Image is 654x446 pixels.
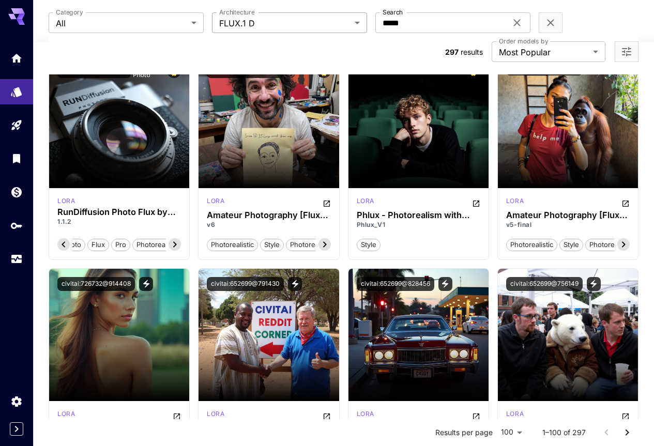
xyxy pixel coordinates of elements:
[620,45,633,58] button: Open more filters
[357,196,374,206] p: lora
[286,238,336,251] button: photorealism
[57,409,75,422] div: FLUX.1 D
[559,238,583,251] button: style
[506,238,557,251] button: photorealistic
[133,240,181,250] span: photorealism
[506,196,524,209] div: FLUX.1 D
[587,277,601,291] button: View trigger words
[87,238,109,251] button: flux
[357,409,374,419] p: lora
[10,82,23,95] div: Models
[357,196,374,209] div: FLUX.1 D
[10,52,23,65] div: Home
[586,240,634,250] span: photorealism
[499,37,548,45] label: Order models by
[461,48,483,56] span: results
[288,277,302,291] button: View trigger words
[472,409,480,422] button: Open in CivitAI
[506,277,583,291] button: civitai:652699@756149
[111,238,130,251] button: pro
[207,409,224,419] p: lora
[323,409,331,422] button: Open in CivitAI
[139,277,153,291] button: View trigger words
[499,46,589,58] span: Most Popular
[10,152,23,165] div: Library
[357,277,434,291] button: civitai:652699@828456
[617,422,637,443] button: Go to next page
[357,238,381,251] button: style
[544,17,557,29] button: Clear filters (1)
[207,196,224,209] div: FLUX.1 D
[207,196,224,206] p: lora
[506,210,630,220] h3: Amateur Photography [Flux Dev]
[219,8,254,17] label: Architecture
[57,207,181,217] h3: RunDiffusion Photo Flux by RunDiffusion
[57,196,75,206] p: lora
[10,395,23,408] div: Settings
[260,238,284,251] button: style
[10,253,23,266] div: Usage
[506,220,630,229] p: v5-final
[10,219,23,232] div: API Keys
[207,240,257,250] span: photorealistic
[219,17,351,29] span: FLUX.1 D
[57,409,75,419] p: lora
[207,238,258,251] button: photorealistic
[585,238,635,251] button: photorealism
[445,48,459,56] span: 297
[357,210,480,220] h3: Phlux - Photorealism with style (incredible texture and lighting)
[207,210,330,220] h3: Amateur Photography [Flux Dev]
[57,196,75,206] div: FLUX.1 D
[435,427,493,438] p: Results per page
[507,240,557,250] span: photorealistic
[542,427,586,438] p: 1–100 of 297
[472,196,480,209] button: Open in CivitAI
[132,238,182,251] button: photorealism
[56,8,83,17] label: Category
[88,240,109,250] span: flux
[357,220,480,229] p: Phlux_V1
[207,277,284,291] button: civitai:652699@791430
[207,409,224,422] div: FLUX.1 D
[10,422,23,436] button: Expand sidebar
[286,240,335,250] span: photorealism
[506,409,524,419] p: lora
[10,186,23,198] div: Wallet
[621,409,630,422] button: Open in CivitAI
[173,409,181,422] button: Open in CivitAI
[621,196,630,209] button: Open in CivitAI
[261,240,283,250] span: style
[57,217,181,226] p: 1.1.2
[10,119,23,132] div: Playground
[506,196,524,206] p: lora
[112,240,130,250] span: pro
[357,409,374,422] div: FLUX.1 D
[323,196,331,209] button: Open in CivitAI
[560,240,583,250] span: style
[497,425,526,440] div: 100
[56,17,187,29] span: All
[357,240,380,250] span: style
[383,8,403,17] label: Search
[438,277,452,291] button: View trigger words
[506,409,524,422] div: FLUX.1 D
[207,220,330,229] p: v6
[57,277,135,291] button: civitai:726732@914408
